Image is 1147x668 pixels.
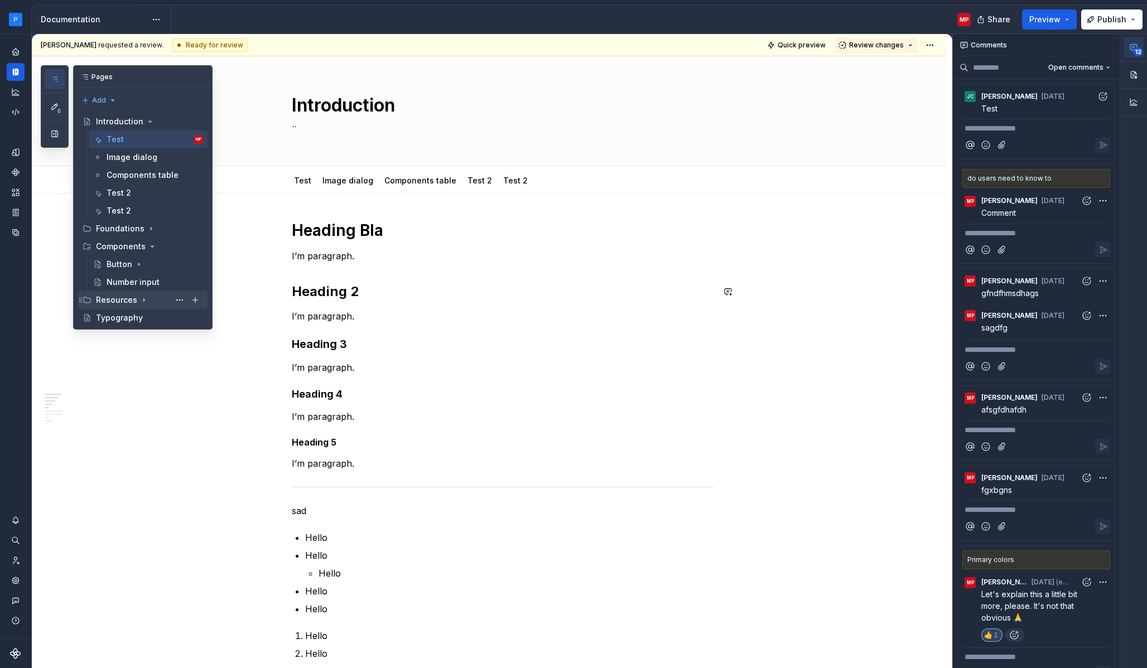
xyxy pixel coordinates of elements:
[995,242,1010,257] button: Attach files
[290,168,316,192] div: Test
[96,223,144,234] div: Foundations
[96,312,143,323] div: Typography
[1079,193,1094,209] button: Add reaction
[962,550,1110,569] div: Primary colors
[981,288,1039,298] span: gfndfhmsdhags
[384,176,456,185] a: Components table
[994,631,998,640] span: 1
[96,294,137,306] div: Resources
[7,551,25,569] a: Invite team
[1079,470,1094,485] button: Add reaction
[78,238,208,255] div: Components
[1022,9,1077,30] button: Preview
[78,93,120,108] button: Add
[41,41,163,50] span: requested a review.
[981,104,997,113] span: Test
[987,14,1010,25] span: Share
[7,163,25,181] div: Components
[1095,359,1110,374] button: Reply
[292,504,714,517] p: sad
[962,420,1110,436] div: Composer editor
[979,242,994,257] button: Add emoji
[290,92,711,119] textarea: Introduction
[7,183,25,201] div: Assets
[89,130,208,148] a: TestMP
[967,277,974,285] div: MP
[7,143,25,161] a: Design tokens
[1029,14,1061,25] span: Preview
[981,473,1038,482] span: [PERSON_NAME]
[960,15,969,24] div: MP
[849,41,904,50] span: Review changes
[294,176,311,185] a: Test
[1079,308,1094,323] button: Add reaction
[1095,89,1110,104] button: Add reaction
[107,259,132,270] div: Button
[981,589,1079,622] span: Let's explain this a little bit more, please. It's not that obvious 🙏
[292,336,714,352] h3: Heading 3
[292,437,714,448] h5: Heading 5
[92,96,106,105] span: Add
[74,66,212,88] div: Pages
[55,107,64,115] span: 6
[305,549,714,562] p: Hello
[107,134,124,145] div: Test
[981,311,1038,320] span: [PERSON_NAME]
[1095,390,1110,405] button: More
[318,168,378,192] div: Image dialog
[979,519,994,534] button: Add emoji
[7,511,25,529] button: Notifications
[89,255,208,273] a: Button
[292,309,714,323] p: I’m paragraph.
[1134,47,1143,56] span: 12
[7,204,25,221] div: Storybook stories
[78,291,208,309] div: Resources
[1095,242,1110,257] button: Reply
[967,197,974,206] div: MP
[962,439,977,454] button: Mention someone
[107,187,131,199] div: Test 2
[7,103,25,121] a: Code automation
[967,394,974,403] div: MP
[89,148,208,166] a: Image dialog
[96,116,143,127] div: Introduction
[292,457,714,470] p: I’m paragraph.
[292,410,714,423] p: I’m paragraph.
[1095,439,1110,454] button: Reply
[1079,575,1094,590] button: Add reaction
[41,14,146,25] div: Documentation
[7,531,25,549] button: Search ⌘K
[7,83,25,101] div: Analytics
[107,277,160,288] div: Number input
[78,309,208,327] a: Typography
[1095,519,1110,534] button: Reply
[1097,14,1126,25] span: Publish
[981,628,1003,642] button: 1 reaction, react with 👍️
[7,63,25,81] div: Documentation
[292,283,714,301] h2: Heading 2
[981,92,1038,101] span: [PERSON_NAME]
[962,647,1110,663] div: Composer editor
[981,277,1038,285] span: [PERSON_NAME]
[305,629,714,642] p: Hello
[1043,60,1115,75] button: Open comments
[172,38,248,52] div: Ready for review
[499,168,532,192] div: Test 2
[962,119,1110,134] div: Composer editor
[89,184,208,202] a: Test 2
[305,584,714,598] p: Hello
[1005,628,1024,642] button: Add reaction
[967,311,974,320] div: MP
[981,196,1038,205] span: [PERSON_NAME]
[962,242,977,257] button: Mention someone
[7,572,25,589] a: Settings
[292,388,714,401] h4: Heading 4
[78,220,208,238] div: Foundations
[292,249,714,263] p: I’m paragraph.
[196,134,201,145] div: MP
[995,439,1010,454] button: Attach files
[7,592,25,609] div: Contact support
[764,37,831,53] button: Quick preview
